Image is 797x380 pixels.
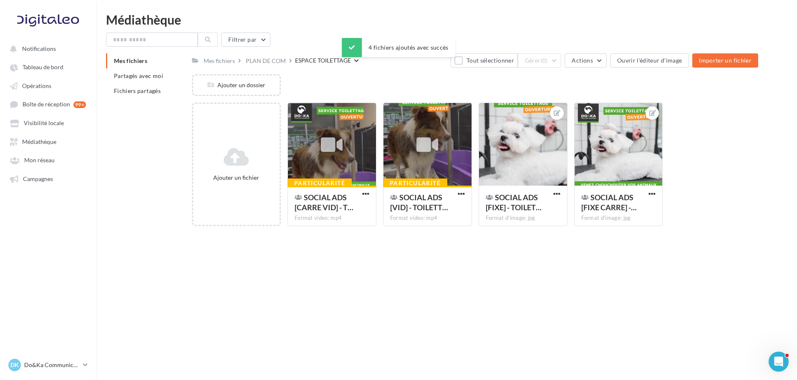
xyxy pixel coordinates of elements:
div: PLAN DE COM [246,57,286,65]
a: Boîte de réception 99+ [5,96,91,112]
a: Mon réseau [5,152,91,167]
span: Campagnes [23,175,53,182]
div: Particularité [288,179,352,188]
span: Notifications [22,45,56,52]
a: Opérations [5,78,91,93]
button: Ouvrir l'éditeur d'image [610,53,689,68]
span: Fichiers partagés [114,87,161,94]
button: Gérer(0) [518,53,562,68]
p: Do&Ka Communication [24,361,80,369]
div: Format d'image: jpg [486,214,560,222]
button: Filtrer par [221,33,270,47]
span: SOCIAL ADS [CARRE VID] - TOILETTAGE [295,193,353,212]
button: Notifications [5,41,88,56]
span: SOCIAL ADS [FIXE] - TOILETTAGE [486,193,542,212]
iframe: Intercom live chat [769,352,789,372]
span: Importer un fichier [699,57,752,64]
div: Ajouter un fichier [197,174,276,182]
span: Boîte de réception [23,101,70,108]
div: ESPACE TOILETTAGE [295,56,351,65]
a: Médiathèque [5,134,91,149]
span: Mon réseau [24,157,55,164]
span: Partagés avec moi [114,72,163,79]
div: Format video: mp4 [390,214,465,222]
span: SOCIAL ADS [VID] - TOILETTAGE [390,193,448,212]
div: Particularité [383,179,447,188]
span: Visibilité locale [24,120,64,127]
button: Actions [565,53,606,68]
div: 99+ [73,101,86,108]
span: DK [10,361,19,369]
a: Tableau de bord [5,59,91,74]
div: Mes fichiers [204,57,235,65]
span: Mes fichiers [114,57,147,64]
button: Tout sélectionner [451,53,517,68]
a: Visibilité locale [5,115,91,130]
button: Importer un fichier [692,53,758,68]
div: Ajouter un dossier [193,81,280,89]
div: Format d'image: jpg [581,214,656,222]
a: Campagnes [5,171,91,186]
span: (0) [541,57,548,64]
span: Tableau de bord [23,64,63,71]
span: SOCIAL ADS [FIXE CARRE] - TOILETTAGE [581,193,637,212]
div: Format video: mp4 [295,214,369,222]
span: Actions [572,57,593,64]
div: Médiathèque [106,13,787,26]
span: Médiathèque [22,138,56,145]
span: Opérations [22,82,51,89]
div: 4 fichiers ajoutés avec succès [342,38,455,57]
a: DK Do&Ka Communication [7,357,89,373]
